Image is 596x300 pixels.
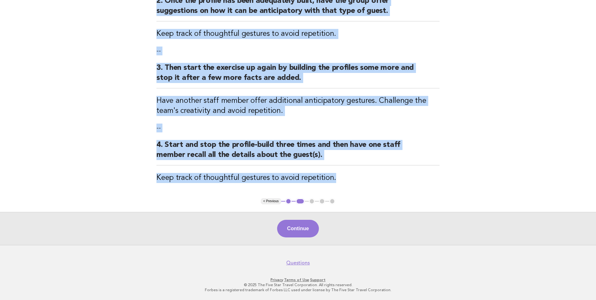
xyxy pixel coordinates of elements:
h2: 3. Then start the exercise up again by building the profiles some more and stop it after a few mo... [156,63,440,88]
button: < Previous [261,198,281,204]
a: Terms of Use [284,278,309,282]
a: Questions [286,260,310,266]
button: 1 [285,198,292,204]
h3: Have another staff member offer additional anticipatory gestures. Challenge the team's creativity... [156,96,440,116]
a: Privacy [271,278,283,282]
button: 2 [296,198,305,204]
p: -- [156,47,440,55]
p: -- [156,124,440,132]
h3: Keep track of thoughtful gestures to avoid repetition. [156,29,440,39]
p: Forbes is a registered trademark of Forbes LLC used under license by The Five Star Travel Corpora... [106,287,490,292]
p: · · [106,277,490,282]
button: Continue [277,220,319,237]
p: © 2025 The Five Star Travel Corporation. All rights reserved. [106,282,490,287]
h3: Keep track of thoughtful gestures to avoid repetition. [156,173,440,183]
a: Support [310,278,325,282]
h2: 4. Start and stop the profile-build three times and then have one staff member recall all the det... [156,140,440,165]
